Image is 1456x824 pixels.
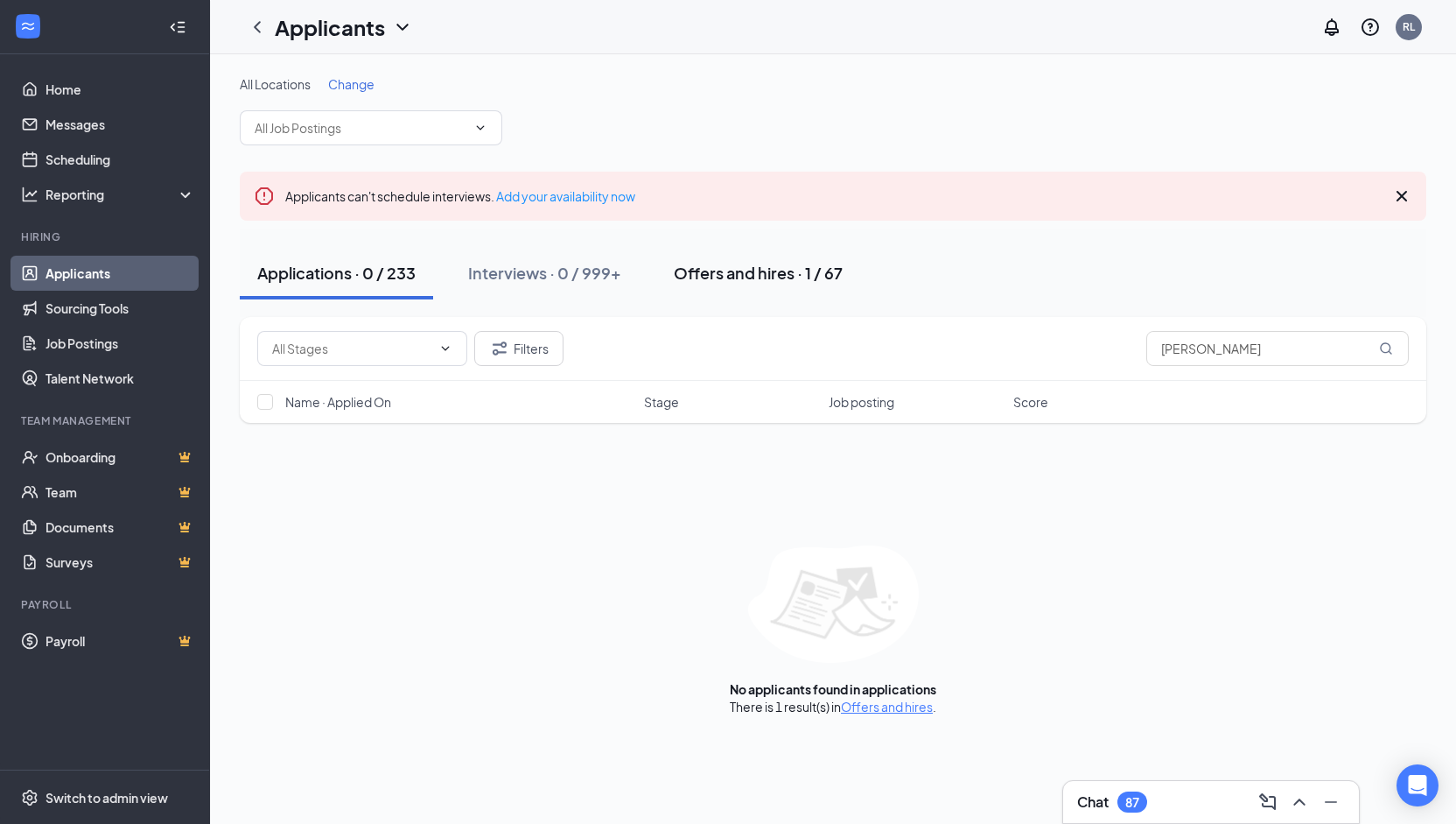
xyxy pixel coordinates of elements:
div: RL [1403,19,1415,34]
svg: ChevronDown [438,342,452,356]
button: ComposeMessage [1254,788,1282,816]
svg: Notifications [1321,17,1342,38]
span: Score [1013,393,1048,411]
a: Sourcing Tools [45,291,195,326]
svg: Error [254,186,275,207]
button: Filter Filters [474,331,563,366]
div: No applicants found in applications [730,680,936,698]
a: Scheduling [45,142,195,177]
img: empty-state [748,546,919,663]
a: Job Postings [45,326,195,361]
input: All Job Postings [255,118,466,137]
div: Interviews · 0 / 999+ [468,262,621,284]
svg: Settings [21,789,38,806]
a: OnboardingCrown [45,440,195,475]
div: Reporting [45,186,196,203]
a: Add your availability now [496,188,635,204]
div: Hiring [21,229,192,244]
div: Open Intercom Messenger [1396,764,1438,806]
a: PayrollCrown [45,623,195,658]
svg: Filter [489,338,510,359]
svg: ChevronUp [1289,792,1310,813]
span: All Locations [240,76,311,92]
a: Home [45,72,195,107]
svg: ChevronDown [392,17,413,38]
span: Change [328,76,374,92]
svg: ChevronDown [473,121,487,135]
a: Applicants [45,256,195,291]
svg: Collapse [169,18,186,36]
svg: MagnifyingGlass [1379,342,1393,356]
div: There is 1 result(s) in . [730,698,936,715]
button: Minimize [1317,788,1345,816]
div: Team Management [21,413,192,428]
a: SurveysCrown [45,545,195,580]
svg: ChevronLeft [247,17,268,38]
a: Messages [45,107,195,142]
svg: Minimize [1320,792,1341,813]
a: Offers and hires [841,699,933,715]
div: Payroll [21,597,192,612]
span: Name · Applied On [285,393,391,411]
h1: Applicants [275,12,385,42]
input: All Stages [272,339,431,358]
svg: WorkstreamLogo [19,18,37,35]
a: DocumentsCrown [45,510,195,545]
svg: Cross [1391,186,1412,207]
a: TeamCrown [45,475,195,510]
svg: QuestionInfo [1360,17,1381,38]
div: Switch to admin view [45,789,168,806]
svg: ComposeMessage [1257,792,1278,813]
input: Search in applications [1146,331,1409,366]
a: Talent Network [45,361,195,396]
button: ChevronUp [1285,788,1313,816]
div: 87 [1125,795,1139,810]
span: Job posting [829,393,894,411]
div: Offers and hires · 1 / 67 [674,262,843,284]
span: Stage [644,393,679,411]
h3: Chat [1077,792,1109,812]
svg: Analysis [21,186,38,203]
div: Applications · 0 / 233 [257,262,416,284]
span: Applicants can't schedule interviews. [285,188,635,204]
